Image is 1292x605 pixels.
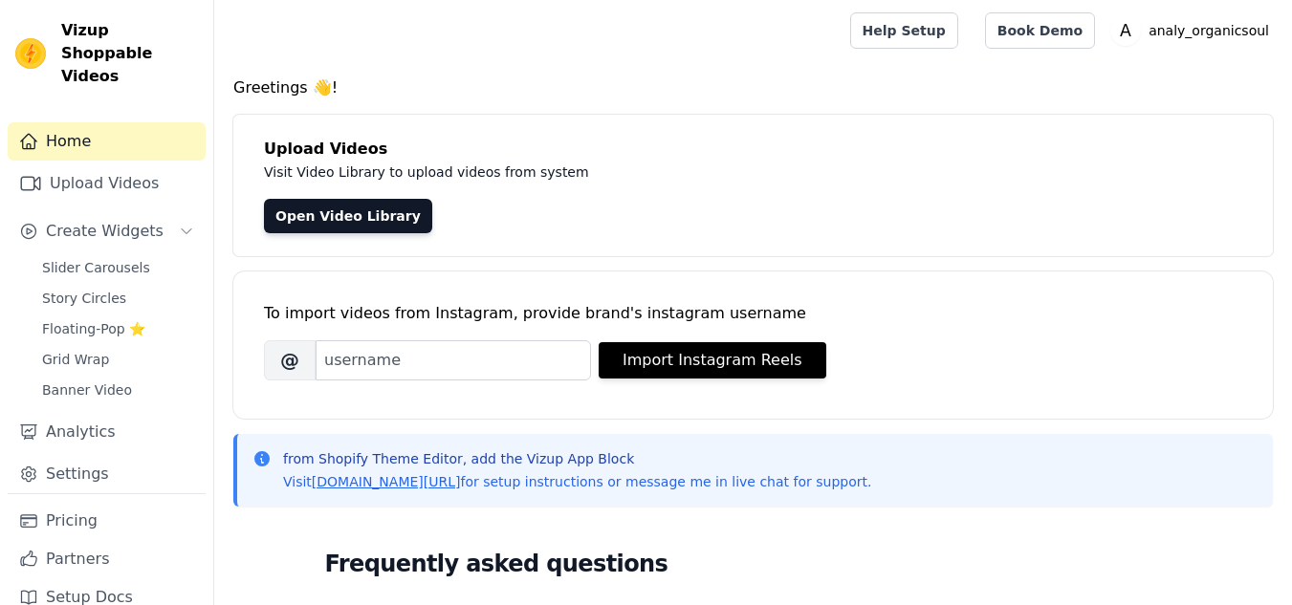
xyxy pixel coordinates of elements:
a: Settings [8,455,206,493]
a: Analytics [8,413,206,451]
p: from Shopify Theme Editor, add the Vizup App Block [283,449,871,468]
a: Home [8,122,206,161]
span: Slider Carousels [42,258,150,277]
span: @ [264,340,316,380]
a: Pricing [8,502,206,540]
h4: Upload Videos [264,138,1242,161]
a: Slider Carousels [31,254,206,281]
button: Import Instagram Reels [599,342,826,378]
span: Floating-Pop ⭐ [42,319,145,338]
a: Partners [8,540,206,578]
a: Upload Videos [8,164,206,203]
h4: Greetings 👋! [233,76,1273,99]
div: To import videos from Instagram, provide brand's instagram username [264,302,1242,325]
span: Vizup Shoppable Videos [61,19,198,88]
input: username [316,340,591,380]
img: Vizup [15,38,46,69]
span: Grid Wrap [42,350,109,369]
a: Open Video Library [264,199,432,233]
a: Help Setup [850,12,958,49]
a: [DOMAIN_NAME][URL] [312,474,461,489]
a: Banner Video [31,377,206,403]
p: analy_organicsoul [1141,13,1277,48]
span: Story Circles [42,289,126,308]
span: Create Widgets [46,220,164,243]
span: Banner Video [42,380,132,400]
a: Book Demo [985,12,1095,49]
p: Visit for setup instructions or message me in live chat for support. [283,472,871,491]
a: Story Circles [31,285,206,312]
button: A analy_organicsoul [1110,13,1277,48]
text: A [1120,21,1131,40]
h2: Frequently asked questions [325,545,1182,583]
p: Visit Video Library to upload videos from system [264,161,1121,184]
a: Grid Wrap [31,346,206,373]
button: Create Widgets [8,212,206,250]
a: Floating-Pop ⭐ [31,315,206,342]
